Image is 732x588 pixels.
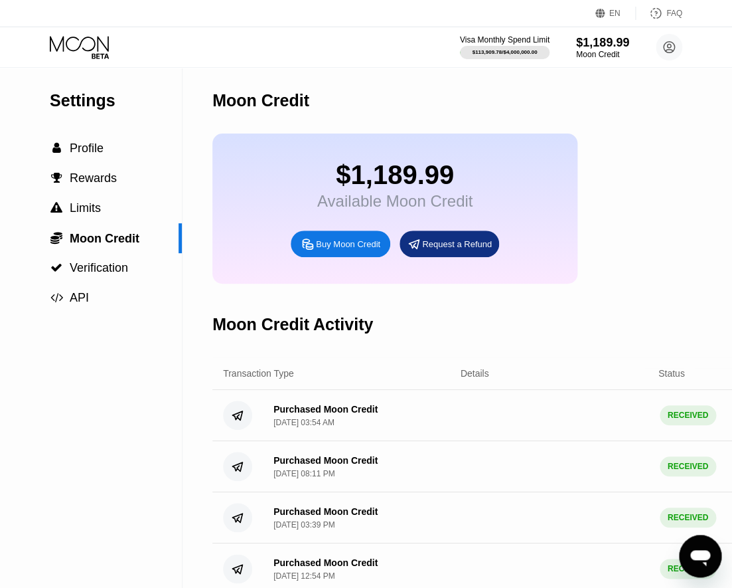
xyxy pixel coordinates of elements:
div: RECEIVED [660,559,716,579]
span: API [70,291,89,304]
div: [DATE] 03:54 AM [273,418,334,427]
span:  [50,292,63,304]
span:  [51,172,62,184]
span:  [50,202,62,214]
div: $1,189.99 [576,36,629,50]
div: Details [461,368,489,379]
span:  [50,262,62,274]
iframe: Button to launch messaging window [679,535,721,577]
div: Moon Credit [576,50,629,59]
div: Purchased Moon Credit [273,557,378,568]
div: FAQ [666,9,682,18]
div:  [50,142,63,154]
div: Moon Credit [212,91,309,110]
div:  [50,172,63,184]
div: [DATE] 12:54 PM [273,571,334,581]
span:  [50,231,62,245]
div: Request a Refund [422,239,492,250]
span:  [52,142,61,154]
div: RECEIVED [660,508,716,528]
span: Rewards [70,171,117,185]
div: Transaction Type [223,368,294,379]
div: Buy Moon Credit [291,231,390,257]
div: EN [609,9,621,18]
span: Verification [70,261,128,274]
div:  [50,202,63,214]
span: Moon Credit [70,232,139,245]
div: EN [595,7,636,20]
div: $1,189.99Moon Credit [576,36,629,59]
div: Settings [50,91,182,110]
span: Limits [70,201,101,215]
div: RECEIVED [660,405,716,425]
div: Purchased Moon Credit [273,455,378,466]
div: Visa Monthly Spend Limit [460,35,549,45]
div: $113,909.78 / $4,000,000.00 [472,49,537,55]
div:  [50,262,63,274]
span: Profile [70,142,104,155]
div: [DATE] 08:11 PM [273,469,334,478]
div: Available Moon Credit [317,192,473,211]
div: [DATE] 03:39 PM [273,520,334,530]
div: Purchased Moon Credit [273,404,378,415]
div: Visa Monthly Spend Limit$113,909.78/$4,000,000.00 [460,35,549,59]
div: FAQ [636,7,682,20]
div: Buy Moon Credit [316,239,380,250]
div: Status [658,368,685,379]
div: Request a Refund [400,231,499,257]
div: RECEIVED [660,456,716,476]
div: Moon Credit Activity [212,315,373,334]
div: $1,189.99 [317,160,473,190]
div:  [50,231,63,245]
div: Purchased Moon Credit [273,506,378,517]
